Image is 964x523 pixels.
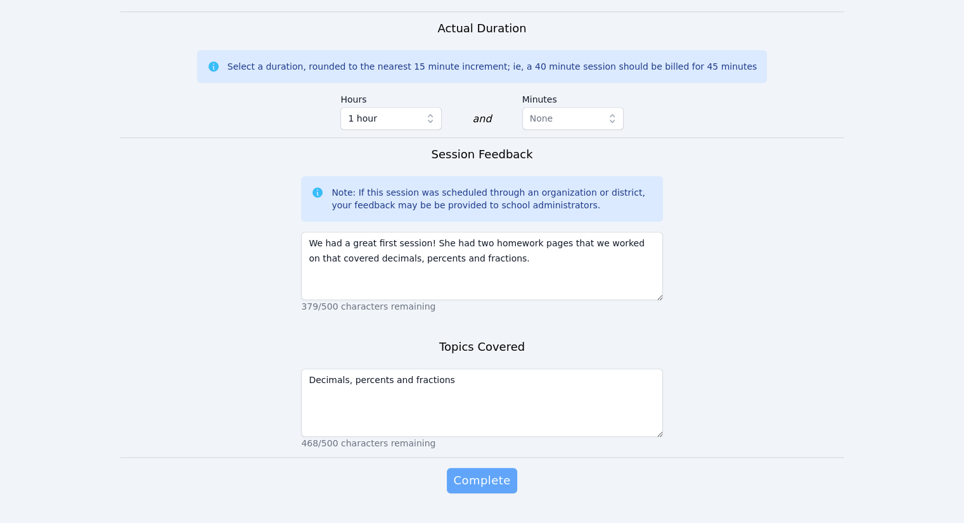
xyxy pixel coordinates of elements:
span: 1 hour [348,111,376,126]
span: Complete [453,472,510,489]
button: None [522,107,624,130]
h3: Session Feedback [431,146,532,163]
div: and [472,111,491,127]
span: None [530,113,553,123]
label: Hours [340,88,442,107]
textarea: We had a great first session! She had two homework pages that we worked on that covered decimals,... [301,232,662,300]
textarea: Decimals, percents and fractions [301,369,662,437]
h3: Topics Covered [439,338,525,356]
button: Complete [447,468,517,493]
div: Select a duration, rounded to the nearest 15 minute increment; ie, a 40 minute session should be ... [228,60,757,73]
label: Minutes [522,88,624,107]
p: 468/500 characters remaining [301,437,662,450]
h3: Actual Duration [437,20,526,37]
p: 379/500 characters remaining [301,300,662,313]
button: 1 hour [340,107,442,130]
div: Note: If this session was scheduled through an organization or district, your feedback may be be ... [331,186,652,211]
